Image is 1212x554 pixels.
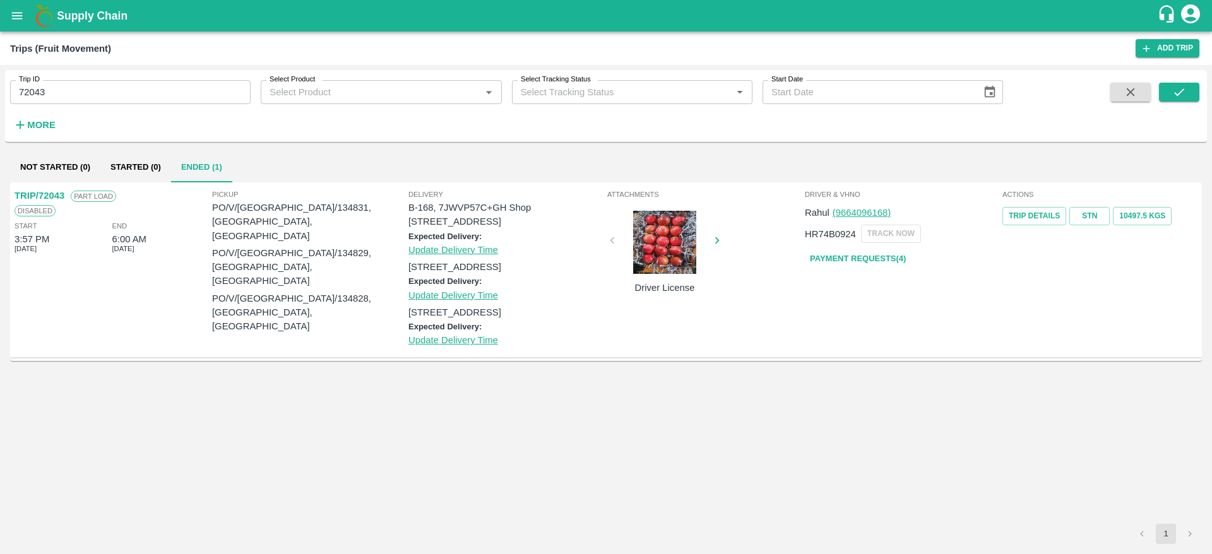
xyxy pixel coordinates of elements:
[1130,524,1202,544] nav: pagination navigation
[978,80,1002,104] button: Choose date
[408,245,498,255] a: Update Delivery Time
[212,201,408,243] p: PO/V/[GEOGRAPHIC_DATA]/134831, [GEOGRAPHIC_DATA], [GEOGRAPHIC_DATA]
[833,208,891,218] a: (9664096168)
[408,189,605,200] span: Delivery
[32,3,57,28] img: logo
[15,220,37,232] span: Start
[212,292,408,334] p: PO/V/[GEOGRAPHIC_DATA]/134828, [GEOGRAPHIC_DATA], [GEOGRAPHIC_DATA]
[408,335,498,345] a: Update Delivery Time
[408,305,605,319] p: [STREET_ADDRESS]
[212,189,408,200] span: Pickup
[10,114,59,136] button: More
[15,189,64,203] p: TRIP/72043
[805,227,856,241] p: HR74B0924
[516,84,711,100] input: Select Tracking Status
[10,80,251,104] input: Enter Trip ID
[408,290,498,300] a: Update Delivery Time
[15,205,56,216] span: Disabled
[408,322,482,331] label: Expected Delivery:
[617,281,712,295] p: Driver License
[1002,189,1197,200] span: Actions
[1156,524,1176,544] button: page 1
[112,232,146,246] div: 6:00 AM
[408,276,482,286] label: Expected Delivery:
[1002,207,1066,225] a: Trip Details
[408,260,605,274] p: [STREET_ADDRESS]
[521,74,591,85] label: Select Tracking Status
[771,74,803,85] label: Start Date
[15,232,49,246] div: 3:57 PM
[1069,207,1110,225] a: STN
[57,7,1157,25] a: Supply Chain
[408,232,482,241] label: Expected Delivery:
[27,120,56,130] strong: More
[3,1,32,30] button: open drawer
[171,152,232,182] button: Ended (1)
[805,189,1000,200] span: Driver & VHNo
[805,208,829,218] span: Rahul
[100,152,171,182] button: Started (0)
[1113,207,1172,225] button: 10497.5 Kgs
[112,243,134,254] span: [DATE]
[607,189,802,200] span: Attachments
[270,74,315,85] label: Select Product
[19,74,40,85] label: Trip ID
[763,80,973,104] input: Start Date
[10,152,100,182] button: Not Started (0)
[112,220,128,232] span: End
[480,84,497,100] button: Open
[212,246,408,288] p: PO/V/[GEOGRAPHIC_DATA]/134829, [GEOGRAPHIC_DATA], [GEOGRAPHIC_DATA]
[15,243,37,254] span: [DATE]
[71,191,116,202] span: Part Load
[805,248,911,270] a: Payment Requests(4)
[10,40,111,57] div: Trips (Fruit Movement)
[1179,3,1202,29] div: account of current user
[264,84,477,100] input: Select Product
[57,9,128,22] b: Supply Chain
[408,201,605,229] p: B-168, 7JWVP57C+GH Shop [STREET_ADDRESS]
[1157,4,1179,27] div: customer-support
[732,84,748,100] button: Open
[1136,39,1199,57] a: Add Trip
